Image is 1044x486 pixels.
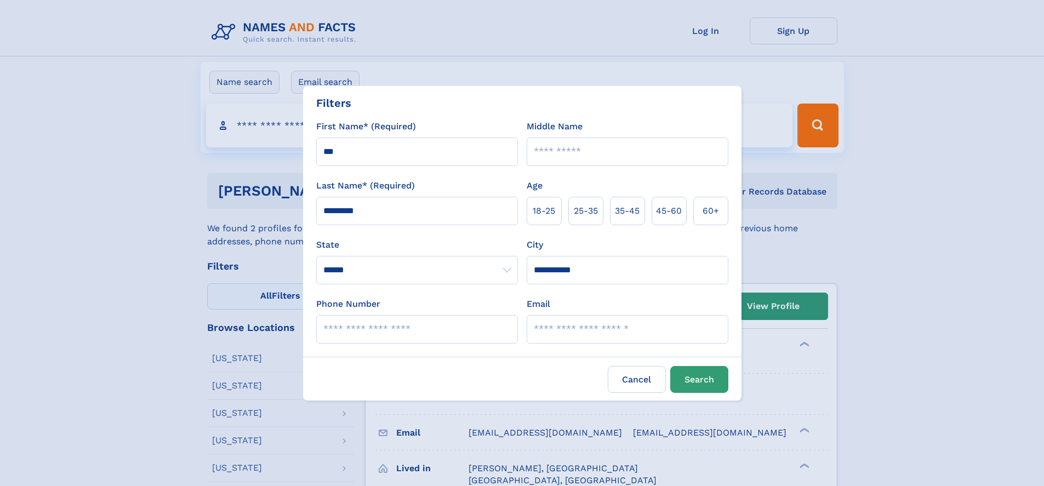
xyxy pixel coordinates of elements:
[316,120,416,133] label: First Name* (Required)
[608,366,666,393] label: Cancel
[574,204,598,218] span: 25‑35
[533,204,555,218] span: 18‑25
[615,204,640,218] span: 35‑45
[527,120,583,133] label: Middle Name
[316,95,351,111] div: Filters
[316,179,415,192] label: Last Name* (Required)
[670,366,728,393] button: Search
[316,298,380,311] label: Phone Number
[656,204,682,218] span: 45‑60
[703,204,719,218] span: 60+
[527,298,550,311] label: Email
[316,238,518,251] label: State
[527,179,543,192] label: Age
[527,238,543,251] label: City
